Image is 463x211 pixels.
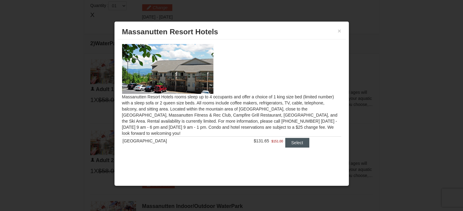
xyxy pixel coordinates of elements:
div: Massanutten Resort Hotels rooms sleep up to 4 occupants and offer a choice of 1 king size bed (li... [118,39,346,160]
div: [GEOGRAPHIC_DATA] [123,138,218,144]
button: × [338,28,341,34]
span: $151.00 [272,138,283,144]
button: Select [285,138,309,148]
span: Massanutten Resort Hotels [122,28,218,36]
span: $131.65 [254,138,269,143]
img: 19219026-1-e3b4ac8e.jpg [122,44,213,94]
